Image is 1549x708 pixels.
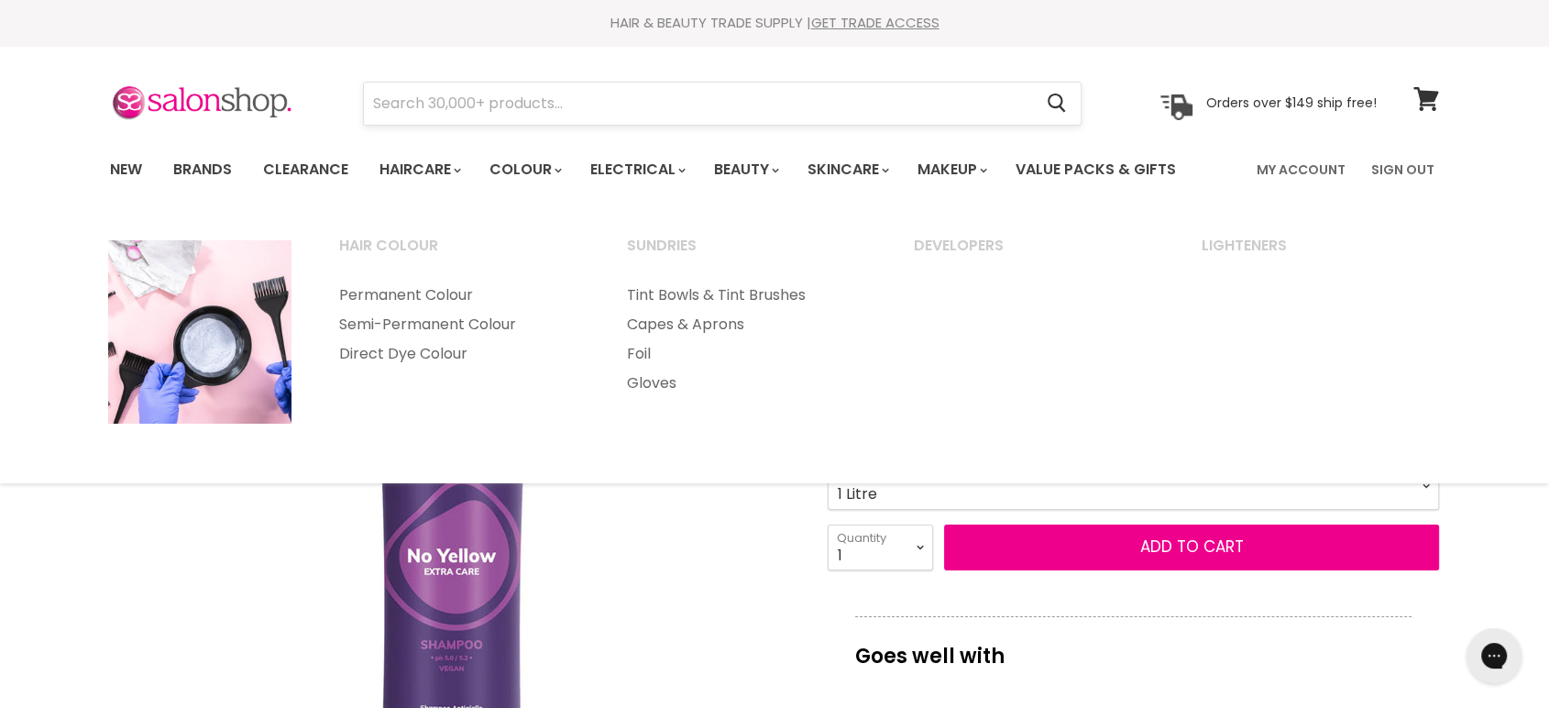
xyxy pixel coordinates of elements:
a: Sign Out [1360,150,1445,189]
a: Makeup [904,150,998,189]
a: Colour [476,150,573,189]
div: HAIR & BEAUTY TRADE SUPPLY | [87,14,1462,32]
a: Capes & Aprons [604,310,888,339]
form: Product [363,82,1082,126]
nav: Main [87,143,1462,196]
a: Developers [891,231,1175,277]
a: Tint Bowls & Tint Brushes [604,281,888,310]
p: Goes well with [855,616,1412,677]
input: Search [364,83,1032,125]
a: Direct Dye Colour [316,339,600,369]
a: Skincare [794,150,900,189]
a: Haircare [366,150,472,189]
a: Clearance [249,150,362,189]
a: Foil [604,339,888,369]
a: Lighteners [1179,231,1463,277]
a: Hair Colour [316,231,600,277]
a: Semi-Permanent Colour [316,310,600,339]
a: Gloves [604,369,888,398]
iframe: Gorgias live chat messenger [1457,622,1531,690]
ul: Main menu [604,281,888,398]
a: My Account [1246,150,1357,189]
p: Orders over $149 ship free! [1206,94,1377,111]
a: Sundries [604,231,888,277]
a: Electrical [577,150,697,189]
a: New [96,150,156,189]
a: Brands [159,150,246,189]
button: Search [1032,83,1081,125]
a: GET TRADE ACCESS [811,13,939,32]
a: Beauty [700,150,790,189]
a: Permanent Colour [316,281,600,310]
ul: Main menu [316,281,600,369]
button: Add to cart [944,525,1439,570]
select: Quantity [828,525,933,570]
ul: Main menu [96,143,1218,196]
a: Value Packs & Gifts [1002,150,1190,189]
